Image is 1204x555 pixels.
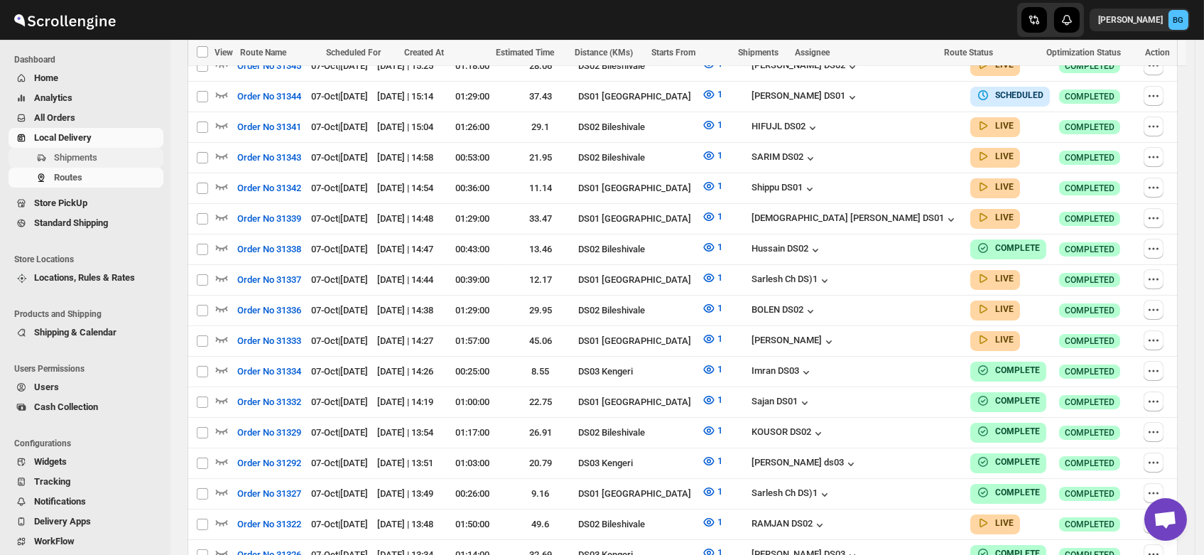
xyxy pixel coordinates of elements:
[511,365,570,379] div: 8.55
[311,427,368,438] span: 07-Oct | [DATE]
[311,122,368,132] span: 07-Oct | [DATE]
[717,89,722,99] span: 1
[511,395,570,409] div: 22.75
[996,274,1014,284] b: LIVE
[311,305,368,316] span: 07-Oct | [DATE]
[443,365,502,379] div: 00:25:00
[752,90,859,104] div: [PERSON_NAME] DS01
[443,426,502,440] div: 01:17:00
[752,182,817,196] button: Shippu DS01
[237,334,301,348] span: Order No 31333
[752,365,813,379] div: Imran DS03
[511,90,570,104] div: 37.43
[9,88,163,108] button: Analytics
[976,363,1041,377] button: COMPLETE
[944,48,993,58] span: Route Status
[229,483,310,505] button: Order No 31327
[496,48,554,58] span: Estimated Time
[237,365,301,379] span: Order No 31334
[976,485,1041,500] button: COMPLETE
[976,210,1014,225] button: LIVE
[377,487,434,501] div: [DATE] | 13:49
[996,243,1041,253] b: COMPLETE
[795,48,830,58] span: Assignee
[443,517,502,532] div: 01:50:00
[752,212,958,227] button: [DEMOGRAPHIC_DATA] [PERSON_NAME] DS01
[311,458,368,468] span: 07-Oct | [DATE]
[311,519,368,529] span: 07-Oct | [DATE]
[377,517,434,532] div: [DATE] | 13:48
[9,492,163,512] button: Notifications
[404,48,444,58] span: Created At
[9,532,163,551] button: WorkFlow
[9,323,163,343] button: Shipping & Calendar
[377,456,434,470] div: [DATE] | 13:51
[511,242,570,257] div: 13.46
[443,487,502,501] div: 00:26:00
[377,59,434,73] div: [DATE] | 15:25
[693,236,731,259] button: 1
[996,182,1014,192] b: LIVE
[34,327,116,338] span: Shipping & Calendar
[693,419,731,442] button: 1
[578,334,693,348] div: DS01 [GEOGRAPHIC_DATA]
[237,212,301,226] span: Order No 31339
[311,335,368,346] span: 07-Oct | [DATE]
[237,456,301,470] span: Order No 31292
[1065,366,1114,377] span: COMPLETED
[578,487,693,501] div: DS01 [GEOGRAPHIC_DATA]
[996,365,1041,375] b: COMPLETE
[717,180,722,191] span: 1
[229,330,310,352] button: Order No 31333
[377,242,434,257] div: [DATE] | 14:47
[996,151,1014,161] b: LIVE
[996,426,1041,436] b: COMPLETE
[54,172,82,183] span: Routes
[326,48,381,58] span: Scheduled For
[34,456,67,467] span: Widgets
[443,456,502,470] div: 01:03:00
[578,395,693,409] div: DS01 [GEOGRAPHIC_DATA]
[752,457,858,471] div: [PERSON_NAME] ds03
[229,299,310,322] button: Order No 31336
[578,273,693,287] div: DS01 [GEOGRAPHIC_DATA]
[1046,48,1121,58] span: Optimization Status
[717,456,722,466] span: 1
[443,59,502,73] div: 01:18:00
[240,48,286,58] span: Route Name
[9,148,163,168] button: Shipments
[443,242,502,257] div: 00:43:00
[693,175,731,198] button: 1
[229,391,310,414] button: Order No 31332
[717,272,722,283] span: 1
[996,487,1041,497] b: COMPLETE
[1144,498,1187,541] div: Open chat
[311,366,368,377] span: 07-Oct | [DATE]
[511,487,570,501] div: 9.16
[229,269,310,291] button: Order No 31337
[717,119,722,130] span: 1
[34,92,72,103] span: Analytics
[1065,458,1114,469] span: COMPLETED
[229,208,310,230] button: Order No 31339
[229,360,310,383] button: Order No 31334
[9,452,163,472] button: Widgets
[578,212,693,226] div: DS01 [GEOGRAPHIC_DATA]
[1065,60,1114,72] span: COMPLETED
[443,395,502,409] div: 01:00:00
[752,426,825,441] button: KOUSOR DS02
[237,151,301,165] span: Order No 31343
[693,450,731,473] button: 1
[311,183,368,193] span: 07-Oct | [DATE]
[311,244,368,254] span: 07-Oct | [DATE]
[752,304,818,318] button: BOLEN DS02
[11,2,118,38] img: ScrollEngine
[311,60,368,71] span: 07-Oct | [DATE]
[9,397,163,417] button: Cash Collection
[443,303,502,318] div: 01:29:00
[996,121,1014,131] b: LIVE
[34,72,58,83] span: Home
